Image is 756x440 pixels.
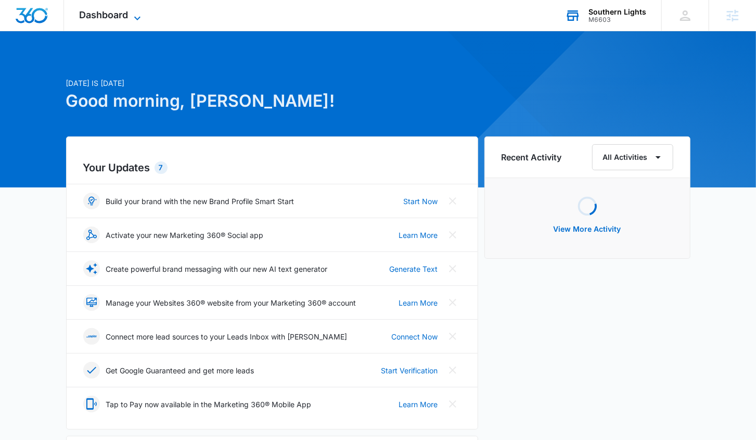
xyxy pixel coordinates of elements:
[106,196,294,207] p: Build your brand with the new Brand Profile Smart Start
[390,263,438,274] a: Generate Text
[543,217,632,242] button: View More Activity
[155,161,168,174] div: 7
[399,230,438,241] a: Learn More
[399,399,438,410] a: Learn More
[80,9,129,20] span: Dashboard
[588,8,646,16] div: account name
[66,89,478,114] h1: Good morning, [PERSON_NAME]!
[588,16,646,23] div: account id
[106,331,348,342] p: Connect more lead sources to your Leads Inbox with [PERSON_NAME]
[106,297,356,308] p: Manage your Websites 360® website from your Marketing 360® account
[83,160,461,175] h2: Your Updates
[106,399,312,410] p: Tap to Pay now available in the Marketing 360® Mobile App
[444,328,461,345] button: Close
[444,260,461,277] button: Close
[444,193,461,209] button: Close
[404,196,438,207] a: Start Now
[444,396,461,412] button: Close
[106,365,254,376] p: Get Google Guaranteed and get more leads
[444,227,461,243] button: Close
[66,78,478,89] p: [DATE] is [DATE]
[444,294,461,311] button: Close
[106,230,264,241] p: Activate your new Marketing 360® Social app
[444,362,461,379] button: Close
[592,144,673,170] button: All Activities
[502,151,562,164] h6: Recent Activity
[399,297,438,308] a: Learn More
[392,331,438,342] a: Connect Now
[381,365,438,376] a: Start Verification
[106,263,328,274] p: Create powerful brand messaging with our new AI text generator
